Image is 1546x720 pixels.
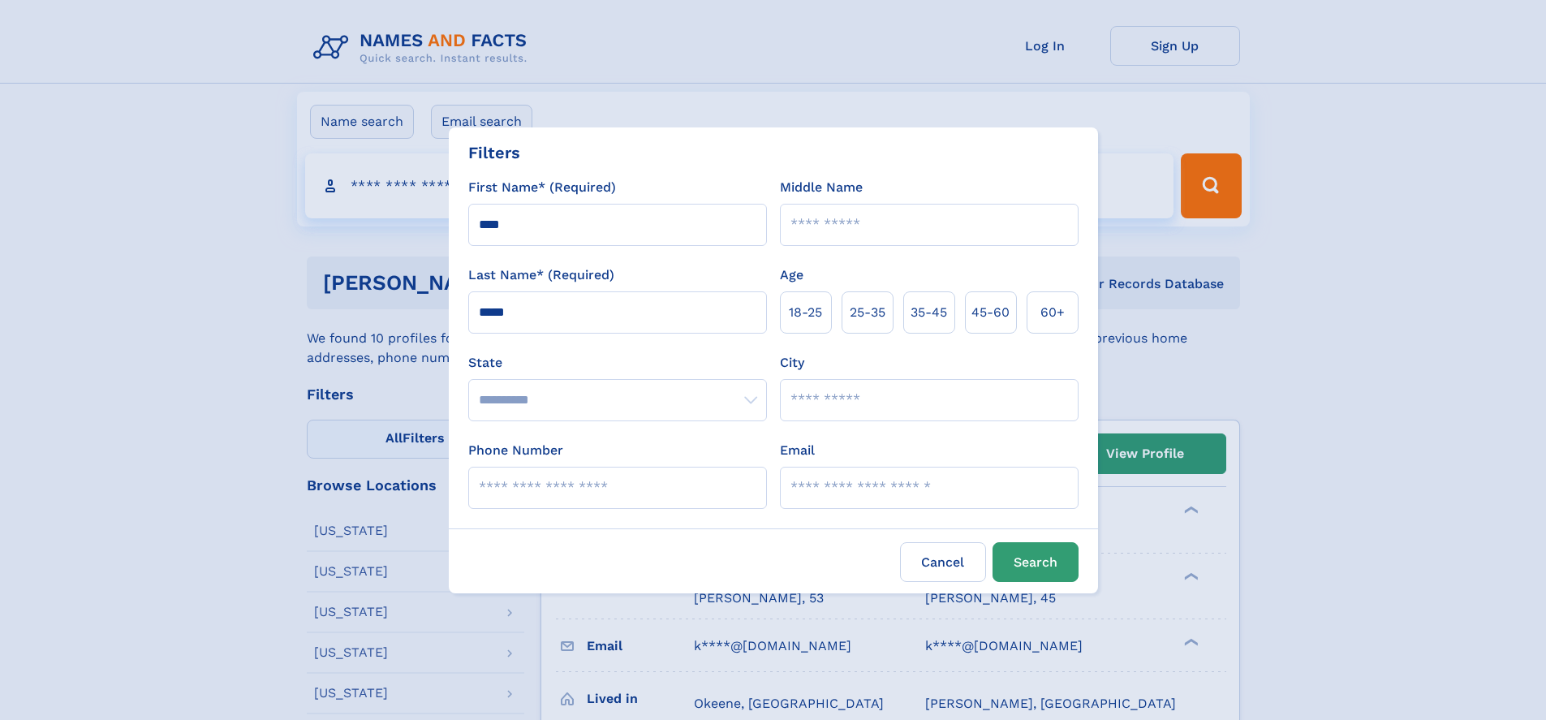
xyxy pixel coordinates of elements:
[468,441,563,460] label: Phone Number
[780,265,803,285] label: Age
[850,303,885,322] span: 25‑35
[780,441,815,460] label: Email
[789,303,822,322] span: 18‑25
[900,542,986,582] label: Cancel
[780,178,863,197] label: Middle Name
[1040,303,1065,322] span: 60+
[468,265,614,285] label: Last Name* (Required)
[468,178,616,197] label: First Name* (Required)
[468,353,767,373] label: State
[971,303,1010,322] span: 45‑60
[780,353,804,373] label: City
[468,140,520,165] div: Filters
[911,303,947,322] span: 35‑45
[993,542,1079,582] button: Search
